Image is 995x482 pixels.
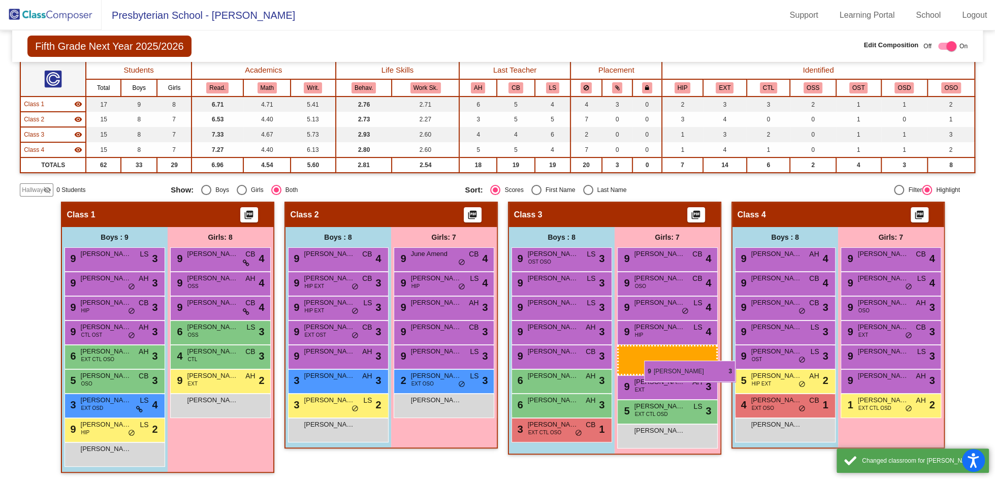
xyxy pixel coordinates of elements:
[615,227,720,247] div: Girls: 7
[459,97,497,112] td: 6
[836,112,881,127] td: 1
[411,298,462,308] span: [PERSON_NAME]
[240,207,258,222] button: Print Students Details
[281,185,298,195] div: Both
[535,142,571,157] td: 4
[86,157,121,173] td: 62
[836,157,881,173] td: 4
[927,142,975,157] td: 2
[121,112,157,127] td: 8
[705,251,711,266] span: 4
[243,142,291,157] td: 4.40
[171,185,457,195] mat-radio-group: Select an option
[831,7,903,23] a: Learning Portal
[809,249,819,260] span: AH
[863,40,918,50] span: Edit Composition
[24,100,44,109] span: Class 1
[459,157,497,173] td: 18
[739,253,747,264] span: 9
[905,283,912,291] span: do_not_disturb_alt
[703,79,747,97] th: Needs Extra Teacher Time
[602,127,632,142] td: 0
[790,97,836,112] td: 2
[570,79,602,97] th: Keep away students
[927,97,975,112] td: 2
[599,300,604,315] span: 3
[175,302,183,313] span: 9
[188,282,199,290] span: OSS
[927,112,975,127] td: 1
[245,249,255,260] span: CB
[336,157,392,173] td: 2.81
[86,79,121,97] th: Total
[904,185,922,195] div: Filter
[392,112,459,127] td: 2.27
[747,97,790,112] td: 3
[410,82,441,93] button: Work Sk.
[881,97,927,112] td: 1
[849,82,868,93] button: OST
[923,42,932,51] span: Off
[809,273,819,284] span: CB
[187,298,238,308] span: [PERSON_NAME]
[56,185,85,195] span: 0 Students
[187,273,238,283] span: [PERSON_NAME]
[459,61,570,79] th: Last Teacher
[336,97,392,112] td: 2.76
[62,227,168,247] div: Boys : 9
[845,253,853,264] span: 9
[570,142,602,157] td: 7
[411,282,420,290] span: HIP
[927,157,975,173] td: 8
[469,249,478,260] span: CB
[703,127,747,142] td: 3
[622,277,630,288] span: 9
[790,112,836,127] td: 0
[528,258,551,266] span: OST OSO
[602,112,632,127] td: 0
[497,157,534,173] td: 19
[497,79,534,97] th: Christina Bunting
[81,298,132,308] span: [PERSON_NAME]
[587,249,595,260] span: LS
[392,142,459,157] td: 2.60
[782,7,826,23] a: Support
[86,61,191,79] th: Students
[737,210,766,220] span: Class 4
[662,157,702,173] td: 7
[790,127,836,142] td: 0
[632,142,662,157] td: 0
[535,157,571,173] td: 19
[911,207,928,222] button: Print Students Details
[362,273,372,284] span: CB
[157,142,191,157] td: 7
[362,249,372,260] span: CB
[470,273,478,284] span: LS
[662,61,975,79] th: Identified
[121,157,157,173] td: 33
[363,298,372,308] span: LS
[285,227,391,247] div: Boys : 8
[751,298,802,308] span: [PERSON_NAME]
[929,300,935,315] span: 3
[508,82,523,93] button: CB
[528,273,579,283] span: [PERSON_NAME]
[152,300,157,315] span: 3
[459,79,497,97] th: Anne Hereford
[570,61,662,79] th: Placement
[881,79,927,97] th: Outside Support - Dyslexia
[634,249,685,259] span: [PERSON_NAME]
[690,210,702,224] mat-icon: picture_as_pdf
[459,127,497,142] td: 4
[959,42,968,51] span: On
[392,157,459,173] td: 2.54
[515,277,523,288] span: 9
[291,142,336,157] td: 6.13
[790,79,836,97] th: Outside Support - Speech
[121,97,157,112] td: 9
[916,298,925,308] span: AH
[157,97,191,112] td: 8
[632,112,662,127] td: 0
[515,253,523,264] span: 9
[128,283,135,291] span: do_not_disturb_alt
